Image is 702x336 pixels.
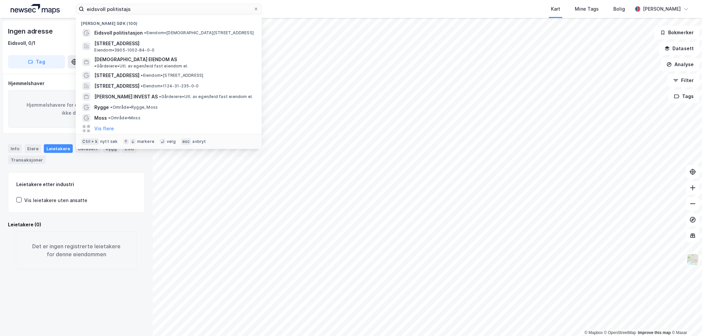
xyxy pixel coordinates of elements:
[8,55,65,68] button: Tag
[94,103,109,111] span: Rygge
[686,253,699,266] img: Z
[655,26,699,39] button: Bokmerker
[668,90,699,103] button: Tags
[8,39,36,47] div: Eidsvoll, 0/1
[94,48,154,53] span: Eiendom • 3905-1002-84-0-0
[192,139,206,144] div: avbryt
[8,221,145,229] div: Leietakere (0)
[141,73,203,78] span: Eiendom • [STREET_ADDRESS]
[24,196,87,204] div: Vis leietakere uten ansatte
[94,40,254,48] span: [STREET_ADDRESS]
[108,115,140,121] span: Område • Moss
[11,4,60,14] img: logo.a4113a55bc3d86da70a041830d287a7e.svg
[181,138,191,145] div: esc
[167,139,176,144] div: velg
[669,304,702,336] iframe: Chat Widget
[137,139,154,144] div: markere
[94,82,139,90] span: [STREET_ADDRESS]
[108,115,110,120] span: •
[94,63,188,69] span: Gårdeiere • Utl. av egen/leid fast eiendom el.
[604,330,636,335] a: OpenStreetMap
[8,26,54,37] div: Ingen adresse
[44,144,73,153] div: Leietakere
[94,71,139,79] span: [STREET_ADDRESS]
[110,105,158,110] span: Område • Rygge, Moss
[94,93,158,101] span: [PERSON_NAME] INVEST AS
[613,5,625,13] div: Bolig
[8,144,22,153] div: Info
[141,73,143,78] span: •
[144,30,146,35] span: •
[8,90,144,128] div: Hjemmelshavere for denne eiendommen er ikke definert
[584,330,603,335] a: Mapbox
[638,330,671,335] a: Improve this map
[25,144,41,153] div: Eiere
[94,125,114,133] button: Vis flere
[661,58,699,71] button: Analyse
[94,29,143,37] span: Eidsvoll politistasjon
[110,105,112,110] span: •
[575,5,599,13] div: Mine Tags
[81,138,99,145] div: Ctrl + k
[159,94,161,99] span: •
[141,83,143,88] span: •
[659,42,699,55] button: Datasett
[8,79,144,87] div: Hjemmelshaver
[667,74,699,87] button: Filter
[94,56,177,63] span: [DEMOGRAPHIC_DATA] EIENDOM AS
[141,83,199,89] span: Eiendom • 1124-31-235-0-0
[643,5,681,13] div: [PERSON_NAME]
[144,30,254,36] span: Eiendom • [DEMOGRAPHIC_DATA][STREET_ADDRESS]
[75,144,100,153] div: Datasett
[94,63,96,68] span: •
[159,94,253,99] span: Gårdeiere • Utl. av egen/leid fast eiendom el.
[669,304,702,336] div: Kontrollprogram for chat
[16,180,136,188] div: Leietakere etter industri
[16,231,137,269] div: Det er ingen registrerte leietakere for denne eiendommen
[76,16,262,28] div: [PERSON_NAME] søk (100)
[8,156,45,164] div: Transaksjoner
[84,4,253,14] input: Søk på adresse, matrikkel, gårdeiere, leietakere eller personer
[100,139,118,144] div: nytt søk
[94,114,107,122] span: Moss
[551,5,560,13] div: Kart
